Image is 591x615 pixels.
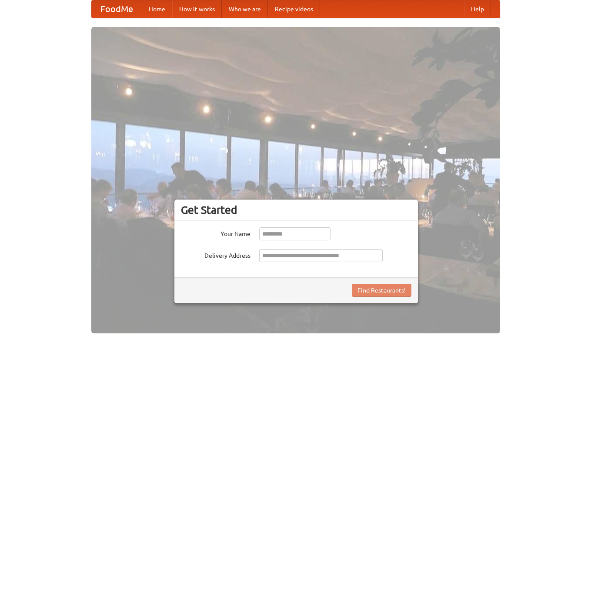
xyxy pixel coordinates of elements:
[464,0,491,18] a: Help
[222,0,268,18] a: Who we are
[181,249,250,260] label: Delivery Address
[268,0,320,18] a: Recipe videos
[92,0,142,18] a: FoodMe
[181,227,250,238] label: Your Name
[181,203,411,216] h3: Get Started
[172,0,222,18] a: How it works
[142,0,172,18] a: Home
[352,284,411,297] button: Find Restaurants!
